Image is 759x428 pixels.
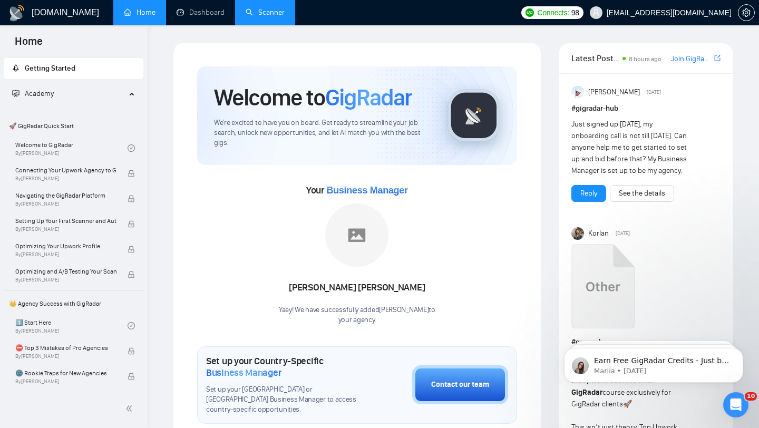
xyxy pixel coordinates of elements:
[325,83,412,112] span: GigRadar
[537,7,569,18] span: Connects:
[580,188,597,199] a: Reply
[4,58,143,79] li: Getting Started
[128,246,135,253] span: lock
[206,355,359,378] h1: Set up your Country-Specific
[279,315,435,325] p: your agency .
[714,54,721,62] span: export
[214,83,412,112] h1: Welcome to
[447,89,500,142] img: gigradar-logo.png
[610,185,674,202] button: See the details
[5,293,142,314] span: 👑 Agency Success with GigRadar
[647,87,661,97] span: [DATE]
[206,367,281,378] span: Business Manager
[15,241,116,251] span: Optimizing Your Upwork Profile
[723,392,748,417] iframe: Intercom live chat
[128,170,135,177] span: lock
[15,176,116,182] span: By [PERSON_NAME]
[15,368,116,378] span: 🌚 Rookie Traps for New Agencies
[12,89,54,98] span: Academy
[671,53,712,65] a: Join GigRadar Slack Community
[326,185,407,196] span: Business Manager
[8,5,25,22] img: logo
[128,373,135,380] span: lock
[738,8,754,17] span: setting
[738,8,755,17] a: setting
[177,8,225,17] a: dashboardDashboard
[306,184,408,196] span: Your
[592,9,600,16] span: user
[214,118,431,148] span: We're excited to have you on board. Get ready to streamline your job search, unlock new opportuni...
[571,103,721,114] h1: # gigradar-hub
[6,34,51,56] span: Home
[15,353,116,359] span: By [PERSON_NAME]
[15,201,116,207] span: By [PERSON_NAME]
[279,305,435,325] div: Yaay! We have successfully added [PERSON_NAME] to
[629,55,661,63] span: 8 hours ago
[15,137,128,160] a: Welcome to GigRadarBy[PERSON_NAME]
[431,379,489,391] div: Contact our team
[15,251,116,258] span: By [PERSON_NAME]
[15,190,116,201] span: Navigating the GigRadar Platform
[15,266,116,277] span: Optimizing and A/B Testing Your Scanner for Better Results
[588,86,640,98] span: [PERSON_NAME]
[128,322,135,329] span: check-circle
[206,385,359,415] span: Set up your [GEOGRAPHIC_DATA] or [GEOGRAPHIC_DATA] Business Manager to access country-specific op...
[279,279,435,297] div: [PERSON_NAME] [PERSON_NAME]
[124,8,155,17] a: homeHome
[15,216,116,226] span: Setting Up Your First Scanner and Auto-Bidder
[571,7,579,18] span: 98
[619,188,665,199] a: See the details
[128,220,135,228] span: lock
[128,271,135,278] span: lock
[125,403,136,414] span: double-left
[25,64,75,73] span: Getting Started
[571,185,606,202] button: Reply
[128,144,135,152] span: check-circle
[588,228,609,239] span: Korlan
[571,86,584,99] img: Anisuzzaman Khan
[12,90,20,97] span: fund-projection-screen
[412,365,508,404] button: Contact our team
[616,229,630,238] span: [DATE]
[325,203,388,267] img: placeholder.png
[15,343,116,353] span: ⛔ Top 3 Mistakes of Pro Agencies
[15,378,116,385] span: By [PERSON_NAME]
[571,227,584,240] img: Korlan
[128,195,135,202] span: lock
[15,226,116,232] span: By [PERSON_NAME]
[15,314,128,337] a: 1️⃣ Start HereBy[PERSON_NAME]
[128,347,135,355] span: lock
[12,64,20,72] span: rocket
[714,53,721,63] a: export
[738,4,755,21] button: setting
[571,119,691,177] div: Just signed up [DATE], my onboarding call is not till [DATE]. Can anyone help me to get started t...
[623,400,632,408] span: 🚀
[571,244,635,332] a: Upwork Success with GigRadar.mp4
[526,8,534,17] img: upwork-logo.png
[246,8,285,17] a: searchScanner
[15,165,116,176] span: Connecting Your Upwork Agency to GigRadar
[15,277,116,283] span: By [PERSON_NAME]
[745,392,757,401] span: 10
[548,326,759,400] iframe: Intercom notifications message
[5,115,142,137] span: 🚀 GigRadar Quick Start
[571,52,619,65] span: Latest Posts from the GigRadar Community
[25,89,54,98] span: Academy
